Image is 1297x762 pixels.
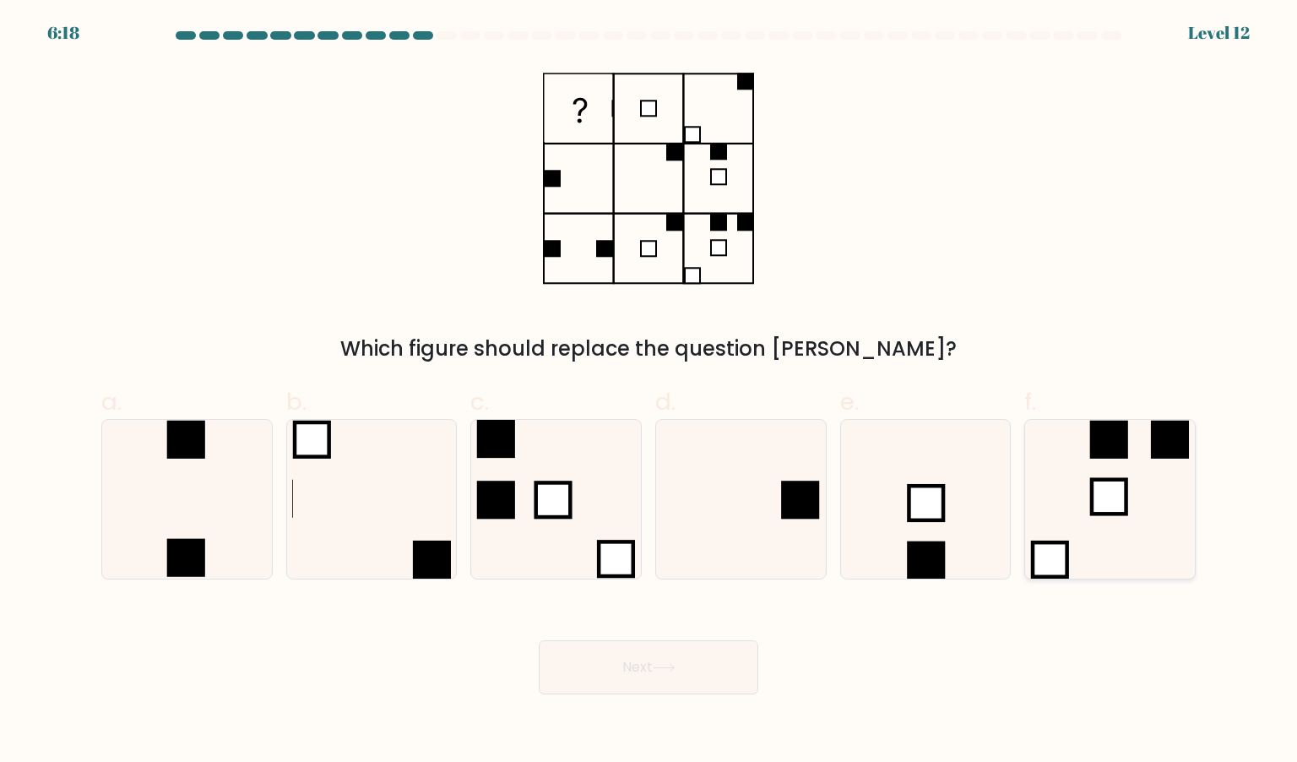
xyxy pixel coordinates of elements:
[840,385,859,418] span: e.
[101,385,122,418] span: a.
[655,385,676,418] span: d.
[286,385,307,418] span: b.
[470,385,489,418] span: c.
[539,640,758,694] button: Next
[111,334,1186,364] div: Which figure should replace the question [PERSON_NAME]?
[1024,385,1036,418] span: f.
[47,20,79,46] div: 6:18
[1188,20,1250,46] div: Level 12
